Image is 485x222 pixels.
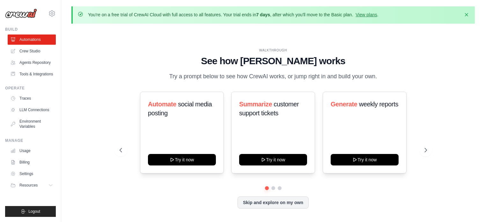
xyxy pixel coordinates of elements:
[8,169,56,179] a: Settings
[5,9,37,18] img: Logo
[8,69,56,79] a: Tools & Integrations
[8,34,56,45] a: Automations
[359,101,398,108] span: weekly reports
[120,48,427,53] div: WALKTHROUGH
[8,46,56,56] a: Crew Studio
[331,154,399,165] button: Try it now
[239,101,299,117] span: customer support tickets
[8,116,56,132] a: Environment Variables
[5,86,56,91] div: Operate
[8,146,56,156] a: Usage
[5,27,56,32] div: Build
[453,191,485,222] iframe: Chat Widget
[148,154,216,165] button: Try it now
[28,209,40,214] span: Logout
[8,105,56,115] a: LLM Connections
[239,154,307,165] button: Try it now
[166,72,380,81] p: Try a prompt below to see how CrewAI works, or jump right in and build your own.
[356,12,377,17] a: View plans
[5,138,56,143] div: Manage
[8,180,56,190] button: Resources
[256,12,270,17] strong: 7 days
[8,93,56,103] a: Traces
[238,196,309,209] button: Skip and explore on my own
[120,55,427,67] h1: See how [PERSON_NAME] works
[331,101,357,108] span: Generate
[148,101,176,108] span: Automate
[8,57,56,68] a: Agents Repository
[19,183,38,188] span: Resources
[148,101,212,117] span: social media posting
[88,11,378,18] p: You're on a free trial of CrewAI Cloud with full access to all features. Your trial ends in , aft...
[5,206,56,217] button: Logout
[239,101,272,108] span: Summarize
[8,157,56,167] a: Billing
